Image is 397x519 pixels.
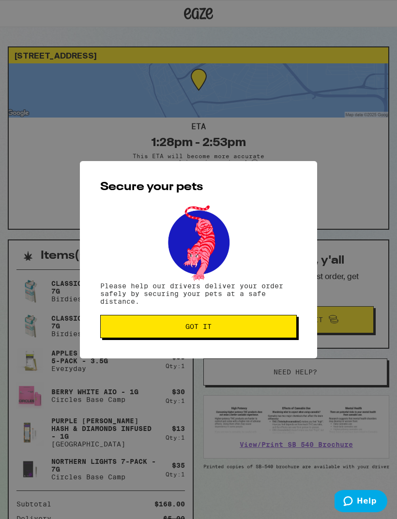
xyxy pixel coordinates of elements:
iframe: Opens a widget where you can find more information [335,490,387,514]
span: Got it [185,323,212,330]
button: Got it [100,315,297,338]
p: Please help our drivers deliver your order safely by securing your pets at a safe distance. [100,282,297,305]
img: pets [159,203,238,282]
h2: Secure your pets [100,181,297,193]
